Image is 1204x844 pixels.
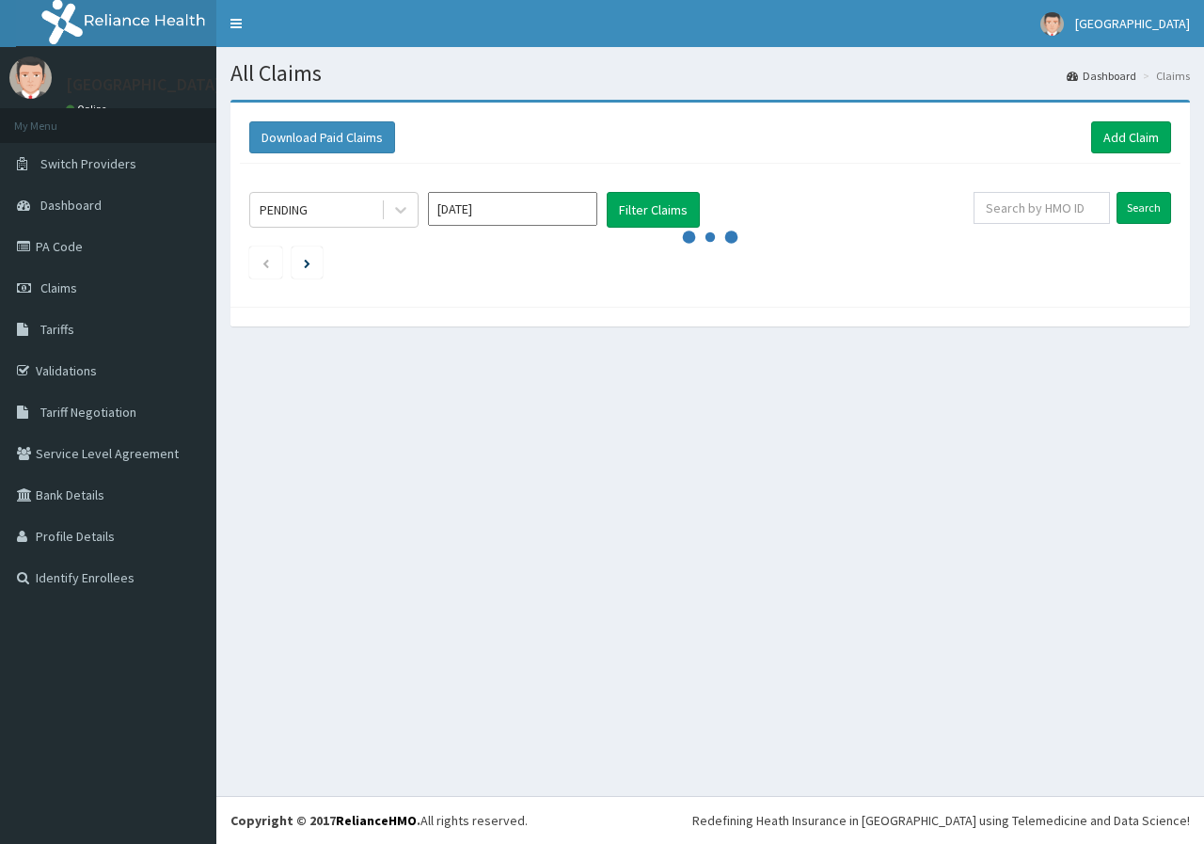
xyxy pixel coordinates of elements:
p: [GEOGRAPHIC_DATA] [66,76,221,93]
img: User Image [9,56,52,99]
a: Add Claim [1091,121,1171,153]
span: Tariff Negotiation [40,404,136,421]
input: Search by HMO ID [974,192,1110,224]
a: Previous page [261,254,270,271]
a: Next page [304,254,310,271]
button: Filter Claims [607,192,700,228]
a: Online [66,103,111,116]
img: User Image [1040,12,1064,36]
div: Redefining Heath Insurance in [GEOGRAPHIC_DATA] using Telemedicine and Data Science! [692,811,1190,830]
a: Dashboard [1067,68,1136,84]
span: [GEOGRAPHIC_DATA] [1075,15,1190,32]
input: Search [1117,192,1171,224]
input: Select Month and Year [428,192,597,226]
span: Claims [40,279,77,296]
li: Claims [1138,68,1190,84]
a: RelianceHMO [336,812,417,829]
svg: audio-loading [682,209,738,265]
span: Tariffs [40,321,74,338]
strong: Copyright © 2017 . [230,812,420,829]
span: Dashboard [40,197,102,214]
footer: All rights reserved. [216,796,1204,844]
span: Switch Providers [40,155,136,172]
h1: All Claims [230,61,1190,86]
button: Download Paid Claims [249,121,395,153]
div: PENDING [260,200,308,219]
